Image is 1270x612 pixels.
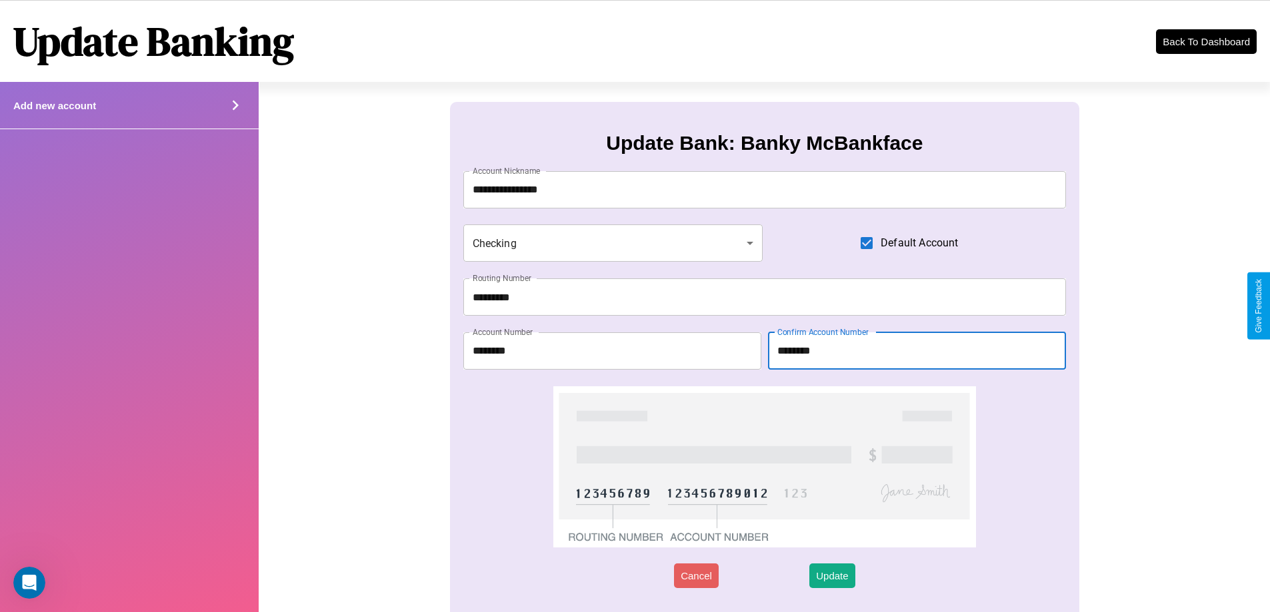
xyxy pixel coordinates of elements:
label: Account Number [473,326,533,338]
button: Update [809,563,855,588]
img: check [553,386,975,547]
h3: Update Bank: Banky McBankface [606,132,923,154]
label: Routing Number [473,272,531,284]
iframe: Intercom live chat [13,567,45,599]
h1: Update Banking [13,14,294,69]
span: Default Account [881,235,958,251]
div: Checking [463,224,763,262]
h4: Add new account [13,100,96,111]
button: Back To Dashboard [1156,29,1257,54]
div: Give Feedback [1254,279,1263,333]
label: Account Nickname [473,165,541,176]
button: Cancel [674,563,719,588]
label: Confirm Account Number [777,326,869,338]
